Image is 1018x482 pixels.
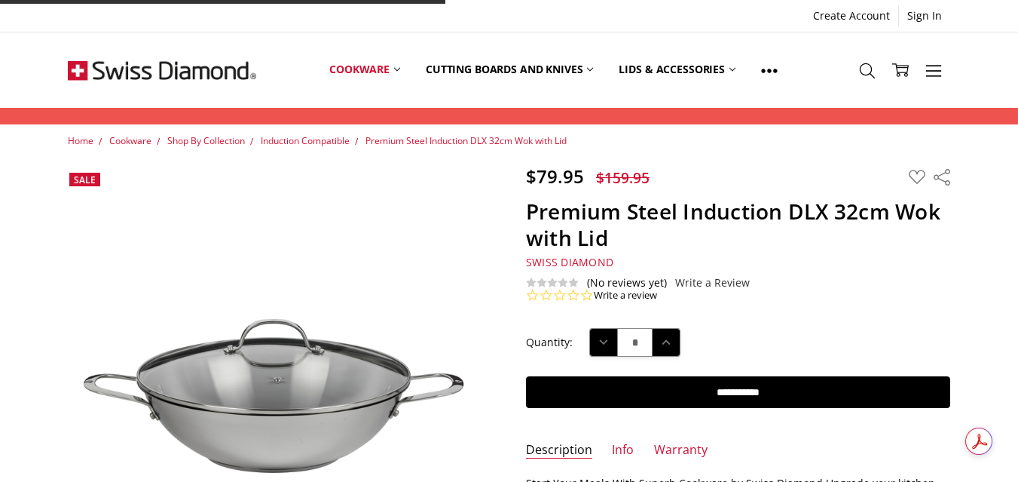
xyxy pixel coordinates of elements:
a: Sign In [899,5,950,26]
a: Write a Review [675,277,750,289]
a: Info [612,442,634,459]
a: Warranty [654,442,708,459]
a: Show All [748,36,790,104]
span: $159.95 [596,167,650,188]
a: Cookware [316,36,413,103]
a: Induction Compatible [261,134,350,147]
a: Cutting boards and knives [413,36,607,103]
span: (No reviews yet) [587,277,667,289]
a: Premium Steel Induction DLX 32cm Wok with Lid [365,134,567,147]
a: Description [526,442,592,459]
h1: Premium Steel Induction DLX 32cm Wok with Lid [526,198,950,251]
span: $79.95 [526,164,584,189]
a: Shop By Collection [167,134,245,147]
a: Home [68,134,93,147]
a: Cookware [109,134,151,147]
label: Quantity: [526,334,573,351]
a: Write a review [594,289,657,302]
a: Create Account [805,5,898,26]
a: Lids & Accessories [606,36,747,103]
span: Sale [74,173,96,186]
img: Free Shipping On Every Order [68,32,256,108]
span: Swiss Diamond [526,255,613,269]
